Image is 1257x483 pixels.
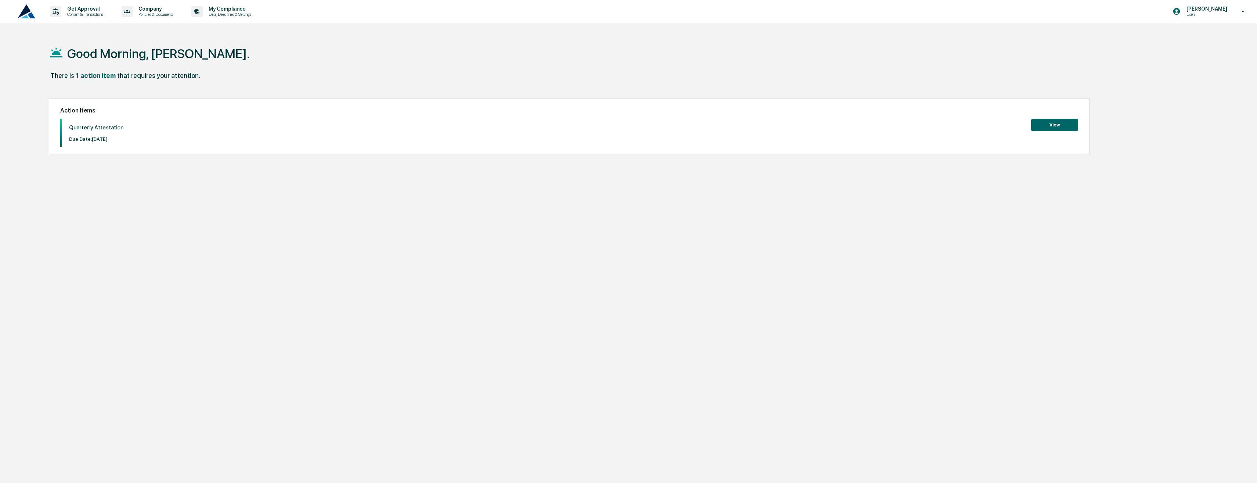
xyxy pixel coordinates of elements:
[67,46,250,61] h1: Good Morning, [PERSON_NAME].
[69,136,123,142] p: Due Date: [DATE]
[50,72,74,79] div: There is
[117,72,200,79] div: that requires your attention.
[1031,119,1078,131] button: View
[69,124,123,131] p: Quarterly Attestation
[60,107,1078,114] h2: Action Items
[76,72,116,79] div: 1 action item
[61,12,107,17] p: Content & Transactions
[133,12,177,17] p: Policies & Documents
[1181,12,1231,17] p: Users
[61,6,107,12] p: Get Approval
[133,6,177,12] p: Company
[203,12,255,17] p: Data, Deadlines & Settings
[203,6,255,12] p: My Compliance
[1031,121,1078,128] a: View
[18,4,35,18] img: logo
[1181,6,1231,12] p: [PERSON_NAME]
